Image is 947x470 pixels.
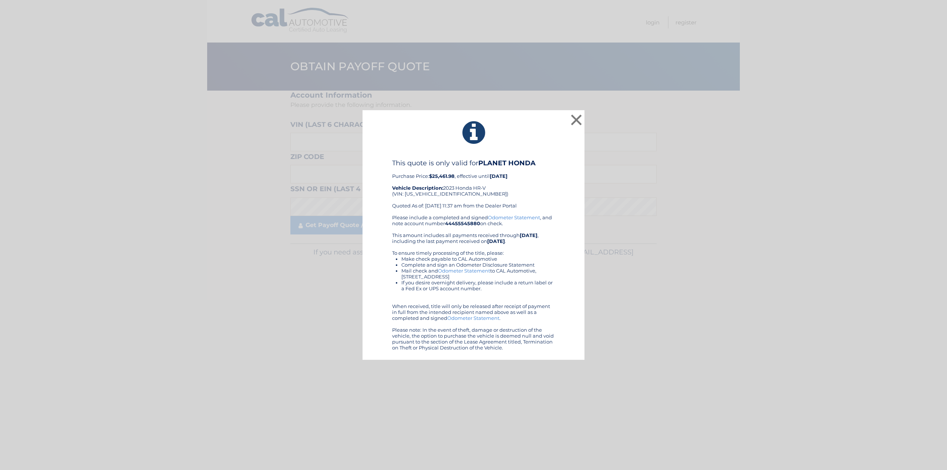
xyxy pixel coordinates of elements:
strong: Vehicle Description: [392,185,443,191]
button: × [569,112,584,127]
b: 44455545880 [445,220,480,226]
h4: This quote is only valid for [392,159,555,167]
b: [DATE] [487,238,505,244]
b: $25,461.98 [429,173,455,179]
a: Odometer Statement [438,268,490,274]
li: If you desire overnight delivery, please include a return label or a Fed Ex or UPS account number. [401,280,555,291]
li: Mail check and to CAL Automotive, [STREET_ADDRESS] [401,268,555,280]
div: Purchase Price: , effective until 2023 Honda HR-V (VIN: [US_VEHICLE_IDENTIFICATION_NUMBER]) Quote... [392,159,555,214]
li: Complete and sign an Odometer Disclosure Statement [401,262,555,268]
b: [DATE] [490,173,508,179]
a: Odometer Statement [447,315,499,321]
div: Please include a completed and signed , and note account number on check. This amount includes al... [392,214,555,351]
b: PLANET HONDA [478,159,536,167]
b: [DATE] [520,232,537,238]
li: Make check payable to CAL Automotive [401,256,555,262]
a: Odometer Statement [488,214,540,220]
